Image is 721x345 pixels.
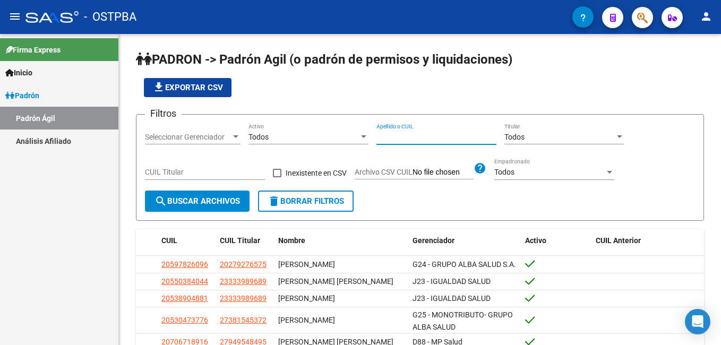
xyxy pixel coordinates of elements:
[220,294,267,303] span: 23333989689
[274,229,408,252] datatable-header-cell: Nombre
[5,90,39,101] span: Padrón
[685,309,710,334] div: Open Intercom Messenger
[278,294,335,303] span: [PERSON_NAME]
[161,260,208,269] span: 20597826096
[700,10,713,23] mat-icon: person
[494,168,514,176] span: Todos
[278,316,335,324] span: [PERSON_NAME]
[145,106,182,121] h3: Filtros
[8,10,21,23] mat-icon: menu
[278,260,335,269] span: [PERSON_NAME]
[413,277,491,286] span: J23 - IGUALDAD SALUD
[220,277,267,286] span: 23333989689
[161,236,177,245] span: CUIL
[220,316,267,324] span: 27381545372
[157,229,216,252] datatable-header-cell: CUIL
[258,191,354,212] button: Borrar Filtros
[413,236,454,245] span: Gerenciador
[596,236,641,245] span: CUIL Anterior
[161,277,208,286] span: 20550384044
[413,310,513,331] span: G25 - MONOTRIBUTO- GRUPO ALBA SALUD
[152,81,165,93] mat-icon: file_download
[525,236,546,245] span: Activo
[278,277,393,286] span: [PERSON_NAME] [PERSON_NAME]
[161,316,208,324] span: 20530473776
[248,133,269,141] span: Todos
[5,44,61,56] span: Firma Express
[220,260,267,269] span: 20279276575
[521,229,591,252] datatable-header-cell: Activo
[413,294,491,303] span: J23 - IGUALDAD SALUD
[145,191,250,212] button: Buscar Archivos
[278,236,305,245] span: Nombre
[504,133,525,141] span: Todos
[474,162,486,175] mat-icon: help
[136,52,512,67] span: PADRON -> Padrón Agil (o padrón de permisos y liquidaciones)
[216,229,274,252] datatable-header-cell: CUIL Titular
[408,229,521,252] datatable-header-cell: Gerenciador
[413,168,474,177] input: Archivo CSV CUIL
[591,229,705,252] datatable-header-cell: CUIL Anterior
[145,133,231,142] span: Seleccionar Gerenciador
[268,195,280,208] mat-icon: delete
[5,67,32,79] span: Inicio
[268,196,344,206] span: Borrar Filtros
[154,196,240,206] span: Buscar Archivos
[220,236,260,245] span: CUIL Titular
[84,5,136,29] span: - OSTPBA
[144,78,231,97] button: Exportar CSV
[154,195,167,208] mat-icon: search
[286,167,347,179] span: Inexistente en CSV
[413,260,516,269] span: G24 - GRUPO ALBA SALUD S.A.
[355,168,413,176] span: Archivo CSV CUIL
[161,294,208,303] span: 20538904881
[152,83,223,92] span: Exportar CSV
